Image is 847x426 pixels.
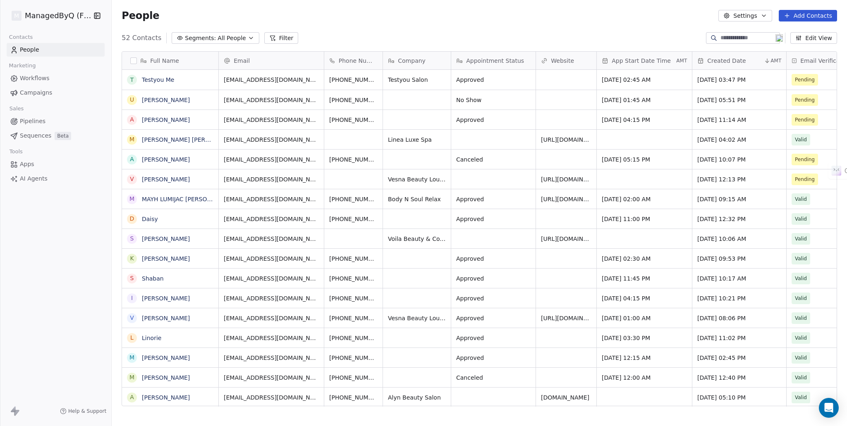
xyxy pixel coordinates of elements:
[55,132,71,140] span: Beta
[697,155,781,164] span: [DATE] 10:07 PM
[224,274,319,283] span: [EMAIL_ADDRESS][DOMAIN_NAME]
[14,12,19,20] span: M
[219,52,324,69] div: Email
[697,334,781,342] span: [DATE] 11:02 PM
[339,57,378,65] span: Phone Number
[142,315,190,321] a: [PERSON_NAME]
[597,52,692,69] div: App Start Date TimeAMT
[20,45,39,54] span: People
[602,334,687,342] span: [DATE] 03:30 PM
[795,116,815,124] span: Pending
[456,96,531,104] span: No Show
[224,155,319,164] span: [EMAIL_ADDRESS][DOMAIN_NAME]
[129,195,134,203] div: M
[129,373,134,382] div: M
[329,195,378,203] span: [PHONE_NUMBER]
[697,294,781,302] span: [DATE] 10:21 PM
[697,116,781,124] span: [DATE] 11:14 AM
[456,215,531,223] span: Approved
[692,52,786,69] div: Created DateAMT
[329,255,378,263] span: [PHONE_NUMBER]
[7,71,105,85] a: Workflows
[466,57,524,65] span: Appointment Status
[456,255,531,263] span: Approved
[775,34,783,42] img: locked.png
[224,393,319,402] span: [EMAIL_ADDRESS][DOMAIN_NAME]
[224,195,319,203] span: [EMAIL_ADDRESS][DOMAIN_NAME]
[142,97,190,103] a: [PERSON_NAME]
[795,274,807,283] span: Valid
[324,52,383,69] div: Phone Number
[20,74,50,83] span: Workflows
[142,176,190,183] a: [PERSON_NAME]
[456,274,531,283] span: Approved
[142,117,190,123] a: [PERSON_NAME]
[795,294,807,302] span: Valid
[541,315,605,321] a: [URL][DOMAIN_NAME]
[142,275,164,282] a: Shaban
[790,32,837,44] button: Edit View
[122,52,218,69] div: Full Name
[602,354,687,362] span: [DATE] 12:15 AM
[602,96,687,104] span: [DATE] 01:45 AM
[329,294,378,302] span: [PHONE_NUMBER]
[142,335,161,341] a: Linorie
[224,175,319,183] span: [EMAIL_ADDRESS][DOMAIN_NAME]
[224,314,319,322] span: [EMAIL_ADDRESS][DOMAIN_NAME]
[795,155,815,164] span: Pending
[388,76,446,84] span: Testyou Salon
[20,160,34,169] span: Apps
[388,314,446,322] span: Vesna Beauty Lounge
[224,374,319,382] span: [EMAIL_ADDRESS][DOMAIN_NAME]
[224,136,319,144] span: [EMAIL_ADDRESS][DOMAIN_NAME]
[451,52,536,69] div: Appointment Status
[142,295,190,302] a: [PERSON_NAME]
[795,354,807,362] span: Valid
[142,136,240,143] a: [PERSON_NAME] [PERSON_NAME]
[388,175,446,183] span: Vesna Beauty Lounge
[551,57,574,65] span: Website
[795,215,807,223] span: Valid
[697,374,781,382] span: [DATE] 12:40 PM
[224,334,319,342] span: [EMAIL_ADDRESS][DOMAIN_NAME]
[20,88,52,97] span: Campaigns
[224,235,319,243] span: [EMAIL_ADDRESS][DOMAIN_NAME]
[142,374,190,381] a: [PERSON_NAME]
[131,294,133,302] div: I
[130,333,134,342] div: L
[456,116,531,124] span: Approved
[795,334,807,342] span: Valid
[795,175,815,183] span: Pending
[130,214,134,223] div: D
[612,57,671,65] span: App Start Date Time
[388,195,446,203] span: Body N Soul Relax
[388,136,446,144] span: Linea Luxe Spa
[795,393,807,402] span: Valid
[602,215,687,223] span: [DATE] 11:00 PM
[697,175,781,183] span: [DATE] 12:13 PM
[697,235,781,243] span: [DATE] 10:06 AM
[383,52,451,69] div: Company
[602,274,687,283] span: [DATE] 11:45 PM
[264,32,299,44] button: Filter
[602,76,687,84] span: [DATE] 02:45 AM
[795,314,807,322] span: Valid
[224,255,319,263] span: [EMAIL_ADDRESS][DOMAIN_NAME]
[129,135,134,144] div: M
[697,354,781,362] span: [DATE] 02:45 PM
[697,136,781,144] span: [DATE] 04:02 AM
[224,96,319,104] span: [EMAIL_ADDRESS][DOMAIN_NAME]
[329,155,378,164] span: [PHONE_NUMBER]
[7,86,105,100] a: Campaigns
[602,195,687,203] span: [DATE] 02:00 AM
[224,294,319,302] span: [EMAIL_ADDRESS][DOMAIN_NAME]
[142,216,158,222] a: Daisy
[130,274,134,283] div: S
[130,393,134,402] div: A
[130,234,134,243] div: S
[795,96,815,104] span: Pending
[5,59,39,72] span: Marketing
[130,254,134,263] div: K
[536,52,596,69] div: Website
[20,131,51,140] span: Sequences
